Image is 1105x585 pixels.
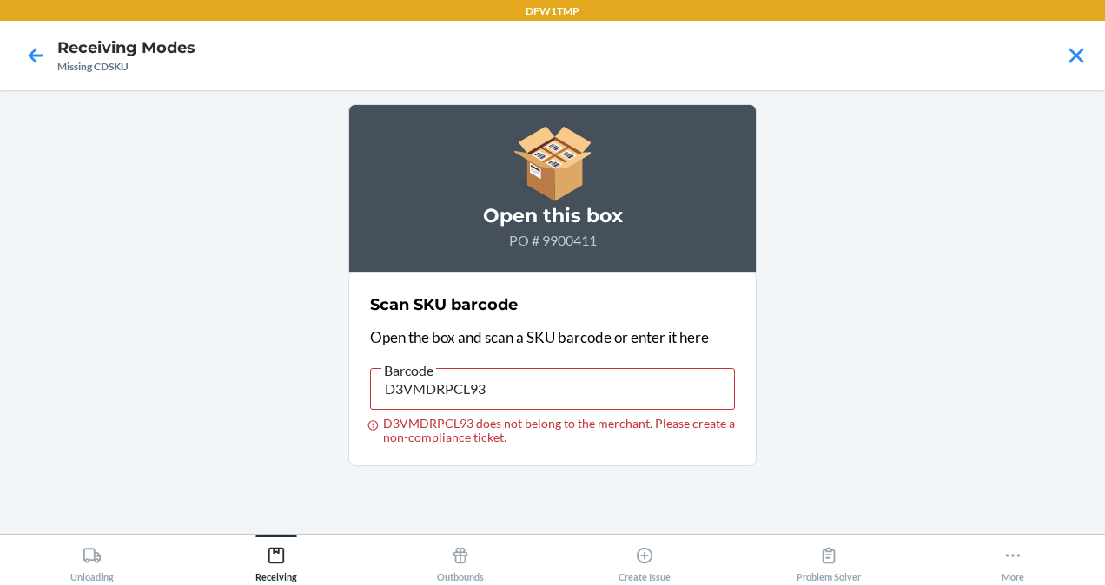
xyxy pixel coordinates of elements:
[255,539,297,582] div: Receiving
[70,539,114,582] div: Unloading
[526,3,579,19] p: DFW1TMP
[370,417,735,444] div: D3VMDRPCL93 does not belong to the merchant. Please create a non-compliance ticket.
[619,539,671,582] div: Create Issue
[552,535,737,582] button: Create Issue
[370,326,735,349] p: Open the box and scan a SKU barcode or enter it here
[370,293,518,316] h2: Scan SKU barcode
[737,535,921,582] button: Problem Solver
[370,230,735,251] p: PO # 9900411
[921,535,1105,582] button: More
[370,368,735,410] input: Barcode D3VMDRPCL93 does not belong to the merchant. Please create a non-compliance ticket.
[381,362,436,379] span: Barcode
[1002,539,1024,582] div: More
[437,539,484,582] div: Outbounds
[368,535,552,582] button: Outbounds
[57,59,195,75] div: Missing CDSKU
[184,535,368,582] button: Receiving
[797,539,861,582] div: Problem Solver
[57,36,195,59] h4: Receiving Modes
[370,202,735,230] h3: Open this box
